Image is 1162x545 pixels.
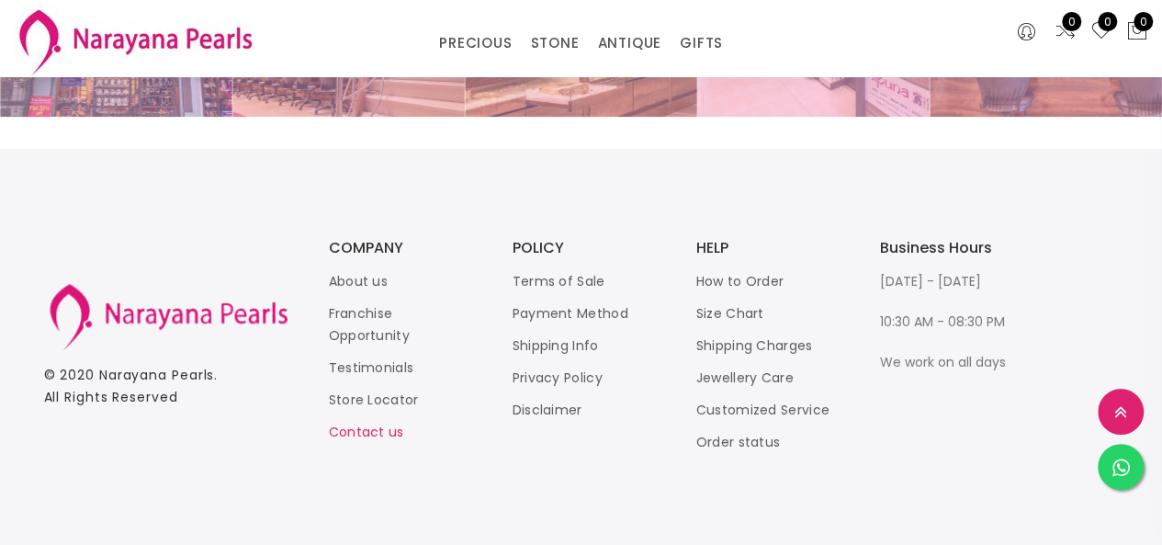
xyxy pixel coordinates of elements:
[513,336,599,355] a: Shipping Info
[880,241,1027,255] h3: Business Hours
[439,29,512,57] a: PRECIOUS
[1098,12,1117,31] span: 0
[597,29,661,57] a: ANTIQUE
[696,336,813,355] a: Shipping Charges
[329,391,419,409] a: Store Locator
[99,366,215,384] a: Narayana Pearls
[696,369,794,387] a: Jewellery Care
[1090,20,1112,44] a: 0
[513,241,660,255] h3: POLICY
[1055,20,1077,44] a: 0
[44,364,292,408] p: © 2020 . All Rights Reserved
[680,29,723,57] a: GIFTS
[880,270,1027,292] p: [DATE] - [DATE]
[1126,20,1148,44] button: 0
[329,358,414,377] a: Testimonials
[513,304,628,323] a: Payment Method
[329,304,410,345] a: Franchise Opportunity
[696,433,781,451] a: Order status
[880,351,1027,373] p: We work on all days
[530,29,579,57] a: STONE
[696,401,829,419] a: Customized Service
[696,272,784,290] a: How to Order
[880,311,1027,333] p: 10:30 AM - 08:30 PM
[513,272,605,290] a: Terms of Sale
[329,241,476,255] h3: COMPANY
[513,401,582,419] a: Disclaimer
[1062,12,1081,31] span: 0
[1134,12,1153,31] span: 0
[329,423,404,441] a: Contact us
[329,272,388,290] a: About us
[696,304,764,323] a: Size Chart
[513,369,603,387] a: Privacy Policy
[696,241,843,255] h3: HELP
